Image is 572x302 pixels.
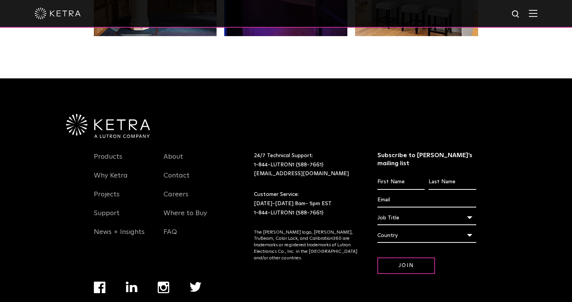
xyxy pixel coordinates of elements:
input: Join [377,257,435,274]
a: [EMAIL_ADDRESS][DOMAIN_NAME] [254,171,349,176]
a: Support [94,209,120,227]
a: Why Ketra [94,171,128,189]
img: search icon [511,10,521,19]
img: Hamburger%20Nav.svg [529,10,537,17]
img: ketra-logo-2019-white [35,8,81,19]
input: Last Name [429,175,476,189]
a: Careers [163,190,188,208]
img: Ketra-aLutronCo_White_RGB [66,114,150,138]
a: 1-844-LUTRON1 (588-7661) [254,162,324,168]
p: The [PERSON_NAME] logo, [PERSON_NAME], TruBeam, Color Lock, and Calibration360 are trademarks or ... [254,229,358,262]
img: facebook [94,282,105,293]
input: Email [377,193,476,207]
div: Country [377,228,476,243]
h3: Subscribe to [PERSON_NAME]’s mailing list [377,151,476,168]
a: Where to Buy [163,209,207,227]
a: Contact [163,171,190,189]
a: About [163,153,183,170]
div: Navigation Menu [163,151,222,246]
a: 1-844-LUTRON1 (588-7661) [254,210,324,216]
a: News + Insights [94,228,145,246]
div: Navigation Menu [94,151,152,246]
input: First Name [377,175,425,189]
img: instagram [158,282,169,293]
img: twitter [190,282,202,292]
p: 24/7 Technical Support: [254,151,358,179]
p: Customer Service: [DATE]-[DATE] 8am- 5pm EST [254,190,358,217]
a: FAQ [163,228,177,246]
img: linkedin [126,282,138,292]
a: Projects [94,190,120,208]
div: Job Title [377,211,476,225]
a: Products [94,153,122,170]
